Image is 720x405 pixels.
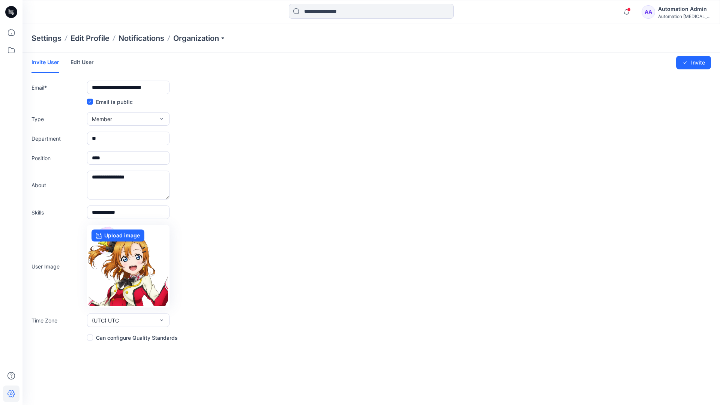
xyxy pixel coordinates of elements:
span: Member [92,115,112,123]
button: Invite [676,56,711,69]
span: (UTC) UTC [92,316,119,324]
button: Member [87,112,169,126]
label: Time Zone [31,316,84,324]
label: Email is public [87,97,133,106]
label: Position [31,154,84,162]
label: Skills [31,208,84,216]
p: Settings [31,33,61,43]
div: AA [642,5,655,19]
a: Notifications [118,33,164,43]
label: Department [31,135,84,142]
a: Edit Profile [70,33,109,43]
label: About [31,181,84,189]
label: Email [31,84,84,91]
label: Type [31,115,84,123]
div: Automation [MEDICAL_DATA]... [658,13,711,19]
label: User Image [31,262,84,270]
label: Can configure Quality Standards [87,333,178,342]
button: (UTC) UTC [87,313,169,327]
a: Invite User [31,52,59,73]
div: Automation Admin [658,4,711,13]
a: Edit User [70,52,94,72]
img: no-profile.png [88,226,168,306]
label: Upload image [91,229,144,241]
